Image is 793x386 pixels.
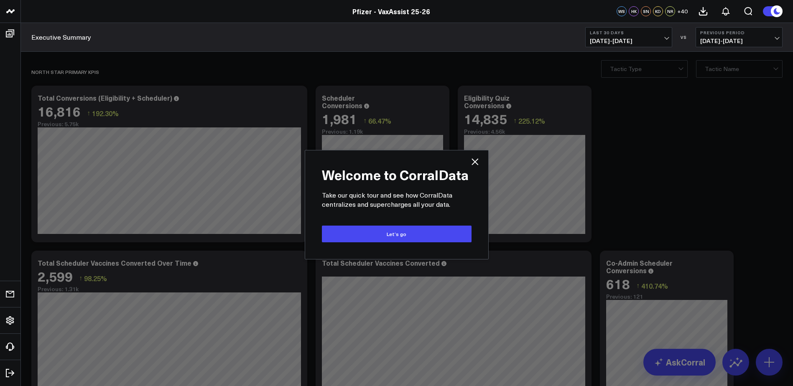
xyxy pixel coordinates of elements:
div: WS [617,6,627,16]
a: Pfizer - VaxAssist 25-26 [352,7,430,16]
div: KD [653,6,663,16]
span: [DATE] - [DATE] [590,38,668,44]
b: Previous Period [700,30,778,35]
a: Executive Summary [31,33,91,42]
button: +40 [677,6,688,16]
button: Let’s go [322,226,472,242]
p: Take our quick tour and see how CorralData centralizes and supercharges all your data. [322,190,472,209]
div: HK [629,6,639,16]
div: VS [676,35,691,40]
button: Last 30 Days[DATE]-[DATE] [585,27,672,47]
h2: Welcome to CorralData [322,167,472,182]
div: SN [641,6,651,16]
button: Previous Period[DATE]-[DATE] [696,27,783,47]
span: + 40 [677,8,688,14]
div: NR [665,6,675,16]
span: [DATE] - [DATE] [700,38,778,44]
b: Last 30 Days [590,30,668,35]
